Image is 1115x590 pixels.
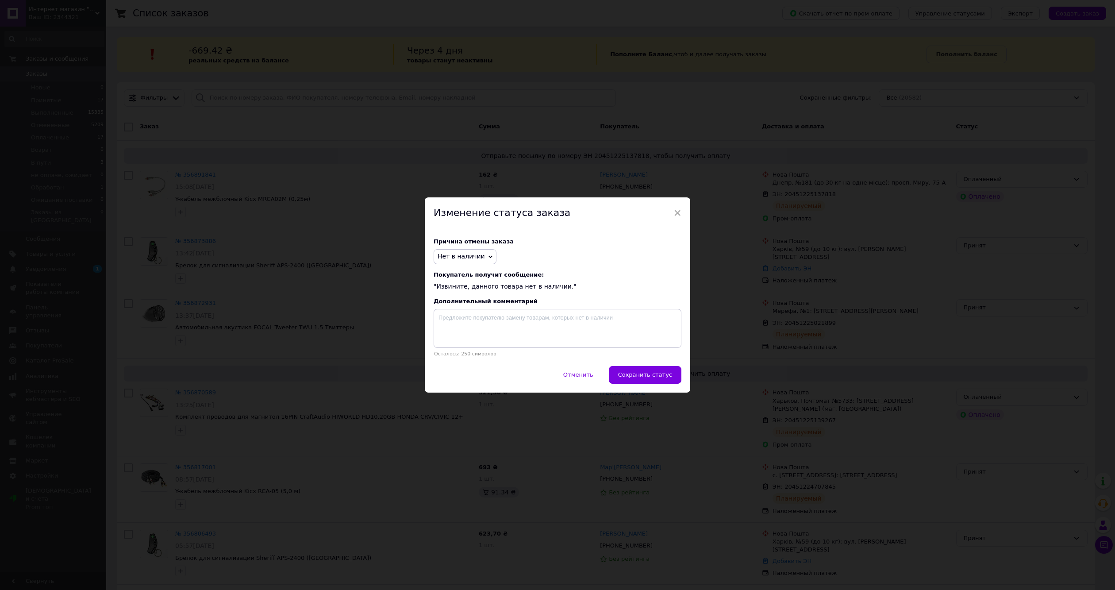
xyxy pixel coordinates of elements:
[434,271,681,291] div: "Извините, данного товара нет в наличии."
[673,205,681,220] span: ×
[563,371,593,378] span: Отменить
[434,271,681,278] span: Покупатель получит сообщение:
[425,197,690,229] div: Изменение статуса заказа
[434,351,681,357] p: Осталось: 250 символов
[434,238,681,245] div: Причина отмены заказа
[554,366,603,384] button: Отменить
[618,371,672,378] span: Сохранить статус
[434,298,681,305] div: Дополнительный комментарий
[609,366,681,384] button: Сохранить статус
[438,253,485,260] span: Нет в наличии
